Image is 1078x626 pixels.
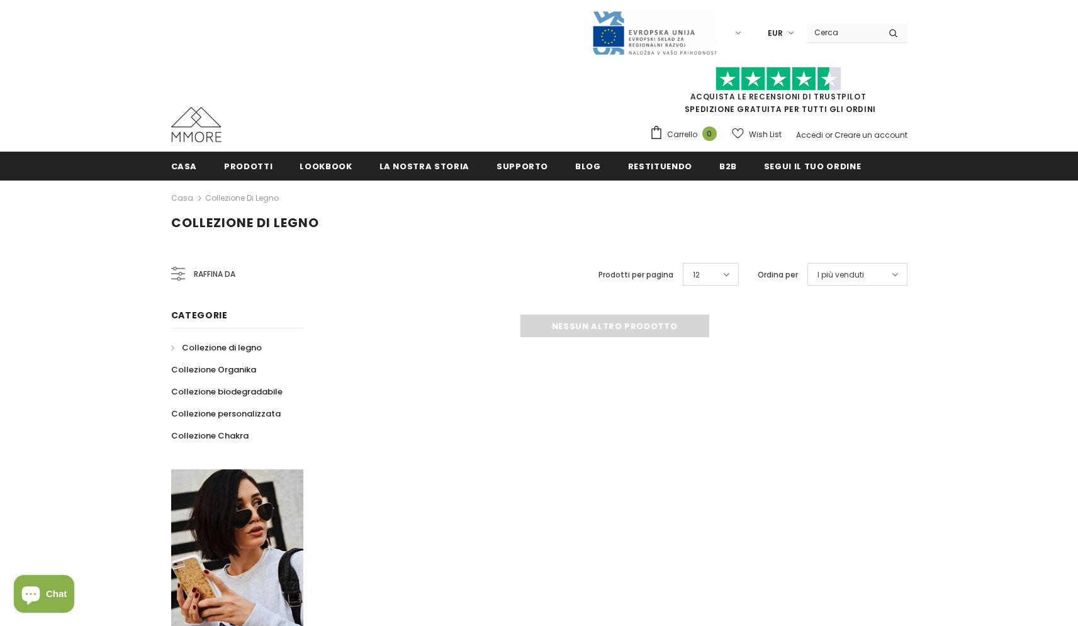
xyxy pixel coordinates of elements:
span: B2B [719,160,737,172]
img: Casi MMORE [171,107,222,142]
a: Collezione di legno [205,193,279,203]
a: Collezione personalizzata [171,403,281,425]
a: Collezione Chakra [171,425,249,447]
a: Creare un account [834,130,907,140]
span: Wish List [749,128,782,141]
span: Collezione di legno [182,342,262,354]
span: Collezione personalizzata [171,408,281,420]
img: Fidati di Pilot Stars [716,67,841,91]
span: Prodotti [224,160,272,172]
a: Collezione di legno [171,337,262,359]
a: Prodotti [224,152,272,180]
inbox-online-store-chat: Shopify online store chat [10,575,78,616]
a: La nostra storia [379,152,469,180]
span: Collezione Organika [171,364,256,376]
a: Casa [171,191,193,206]
span: 12 [693,269,700,281]
span: I più venduti [817,269,864,281]
a: Javni Razpis [592,27,717,38]
span: Restituendo [628,160,692,172]
span: EUR [768,27,783,40]
span: or [825,130,833,140]
a: Carrello 0 [649,125,723,144]
a: Blog [575,152,601,180]
span: Lookbook [300,160,352,172]
label: Ordina per [758,269,798,281]
label: Prodotti per pagina [598,269,673,281]
a: Collezione biodegradabile [171,381,283,403]
span: SPEDIZIONE GRATUITA PER TUTTI GLI ORDINI [649,72,907,115]
a: Collezione Organika [171,359,256,381]
span: Carrello [667,128,697,141]
span: Categorie [171,309,228,321]
a: Lookbook [300,152,352,180]
span: Collezione Chakra [171,430,249,442]
img: Javni Razpis [592,10,717,56]
a: supporto [497,152,548,180]
a: Segui il tuo ordine [764,152,861,180]
span: La nostra storia [379,160,469,172]
a: Wish List [732,123,782,145]
input: Search Site [807,23,879,42]
a: B2B [719,152,737,180]
span: Segui il tuo ordine [764,160,861,172]
span: supporto [497,160,548,172]
a: Casa [171,152,198,180]
span: Blog [575,160,601,172]
span: Raffina da [194,267,235,281]
span: Collezione di legno [171,214,319,232]
span: Casa [171,160,198,172]
span: 0 [702,126,717,141]
a: Restituendo [628,152,692,180]
a: Accedi [796,130,823,140]
span: Collezione biodegradabile [171,386,283,398]
a: Acquista le recensioni di TrustPilot [690,91,867,102]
